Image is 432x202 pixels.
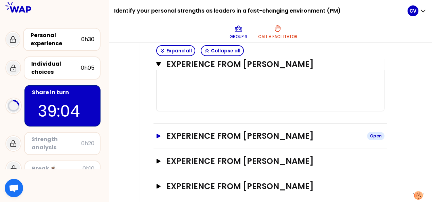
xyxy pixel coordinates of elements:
button: Call a facilitator [255,22,300,42]
button: Experience from [PERSON_NAME] [156,156,384,167]
div: Share in turn [32,88,94,97]
div: Open [367,132,384,140]
button: Group 6 [227,22,250,42]
h3: Experience from [PERSON_NAME] [166,131,362,141]
div: 0h10 [83,165,94,173]
button: Collapse all [201,45,244,56]
div: Ouvrir le chat [5,179,23,197]
button: Experience from [PERSON_NAME]Open [156,131,384,141]
button: Experience from [PERSON_NAME] [156,59,384,70]
p: Call a facilitator [258,34,298,39]
p: CV [410,7,416,14]
div: 0h20 [81,139,94,148]
h3: Experience from [PERSON_NAME] [166,156,362,167]
h3: Experience from [PERSON_NAME] [166,59,361,70]
p: 39:04 [38,99,87,123]
p: Group 6 [230,34,247,39]
button: Expand all [156,45,195,56]
h3: Experience from [PERSON_NAME] [166,181,362,192]
button: Experience from [PERSON_NAME] [156,181,384,192]
div: 0h05 [81,64,94,72]
div: 0h30 [81,35,94,44]
div: Individual choices [31,60,81,76]
button: CV [408,5,427,16]
div: Break ☕️ [32,165,83,173]
div: Personal experience [31,31,81,48]
div: Strength analysis [32,135,81,152]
